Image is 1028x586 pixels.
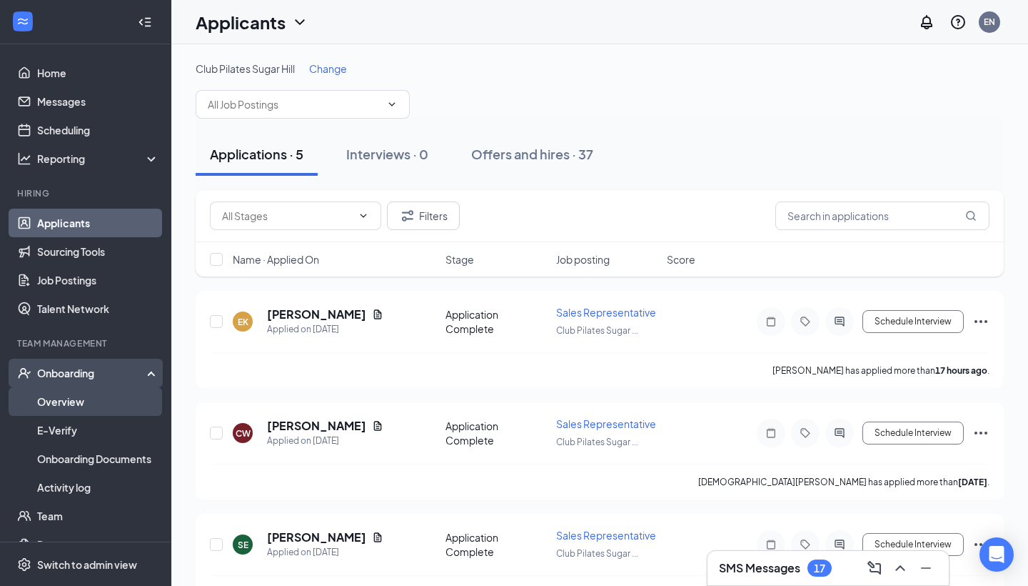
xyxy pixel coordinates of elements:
span: Score [667,252,695,267]
a: Team [37,502,159,530]
a: Messages [37,87,159,116]
span: Sales Representative [556,306,656,319]
a: Documents [37,530,159,559]
div: Applied on [DATE] [267,322,383,337]
svg: Minimize [917,560,934,577]
b: 17 hours ago [935,365,987,376]
a: Applicants [37,209,159,237]
span: Stage [445,252,474,267]
div: Open Intercom Messenger [979,537,1014,572]
div: Reporting [37,152,160,166]
svg: Tag [797,316,814,327]
b: [DATE] [958,477,987,487]
svg: ChevronUp [892,560,909,577]
span: Club Pilates Sugar ... [556,325,638,336]
a: Overview [37,387,159,416]
a: Activity log [37,473,159,502]
a: Sourcing Tools [37,237,159,266]
a: Talent Network [37,294,159,323]
div: Team Management [17,337,156,349]
h5: [PERSON_NAME] [267,418,366,434]
a: Home [37,59,159,87]
svg: Document [372,420,383,432]
button: Schedule Interview [862,310,964,333]
p: [PERSON_NAME] has applied more than . [772,364,989,377]
div: Onboarding [37,366,147,380]
a: E-Verify [37,416,159,445]
svg: WorkstreamLogo [16,14,30,29]
a: Onboarding Documents [37,445,159,473]
svg: ChevronDown [291,14,308,31]
h1: Applicants [196,10,286,34]
button: Schedule Interview [862,533,964,556]
svg: Analysis [17,152,31,166]
span: Club Pilates Sugar ... [556,548,638,559]
svg: Collapse [138,15,152,29]
svg: ChevronDown [386,99,398,110]
h5: [PERSON_NAME] [267,307,366,322]
span: Sales Representative [556,529,656,542]
input: All Job Postings [208,96,381,112]
svg: Tag [797,539,814,550]
svg: Filter [399,207,416,224]
p: [DEMOGRAPHIC_DATA][PERSON_NAME] has applied more than . [698,476,989,488]
a: Scheduling [37,116,159,144]
svg: Ellipses [972,536,989,553]
div: Interviews · 0 [346,145,428,163]
button: Filter Filters [387,202,460,230]
span: Change [309,62,347,75]
svg: Settings [17,557,31,572]
svg: ActiveChat [831,316,848,327]
button: ComposeMessage [863,557,886,580]
div: Offers and hires · 37 [471,145,593,163]
svg: ComposeMessage [866,560,883,577]
div: Applications · 5 [210,145,303,163]
svg: MagnifyingGlass [965,210,977,222]
div: Application Complete [445,419,548,447]
svg: Notifications [918,14,935,31]
a: Job Postings [37,266,159,294]
div: Hiring [17,187,156,199]
div: EK [238,316,248,328]
svg: Document [372,532,383,543]
svg: Ellipses [972,424,989,442]
svg: Note [762,427,780,439]
div: Application Complete [445,530,548,559]
input: All Stages [222,208,352,224]
svg: ChevronDown [358,210,369,222]
svg: Document [372,309,383,320]
svg: QuestionInfo [949,14,967,31]
svg: Ellipses [972,313,989,330]
button: Minimize [914,557,937,580]
div: 17 [814,562,825,575]
button: Schedule Interview [862,422,964,445]
span: Job posting [556,252,610,267]
svg: Note [762,316,780,327]
svg: ActiveChat [831,427,848,439]
button: ChevronUp [889,557,912,580]
span: Club Pilates Sugar Hill [196,62,295,75]
svg: ActiveChat [831,539,848,550]
div: CW [236,427,251,439]
div: Switch to admin view [37,557,137,572]
div: Applied on [DATE] [267,434,383,448]
span: Name · Applied On [233,252,319,267]
input: Search in applications [775,202,989,230]
div: EN [984,16,995,28]
svg: UserCheck [17,366,31,380]
h3: SMS Messages [719,560,800,576]
h5: [PERSON_NAME] [267,530,366,545]
svg: Tag [797,427,814,439]
svg: Note [762,539,780,550]
div: SE [238,539,248,551]
span: Club Pilates Sugar ... [556,437,638,447]
span: Sales Representative [556,417,656,430]
div: Application Complete [445,307,548,336]
div: Applied on [DATE] [267,545,383,560]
